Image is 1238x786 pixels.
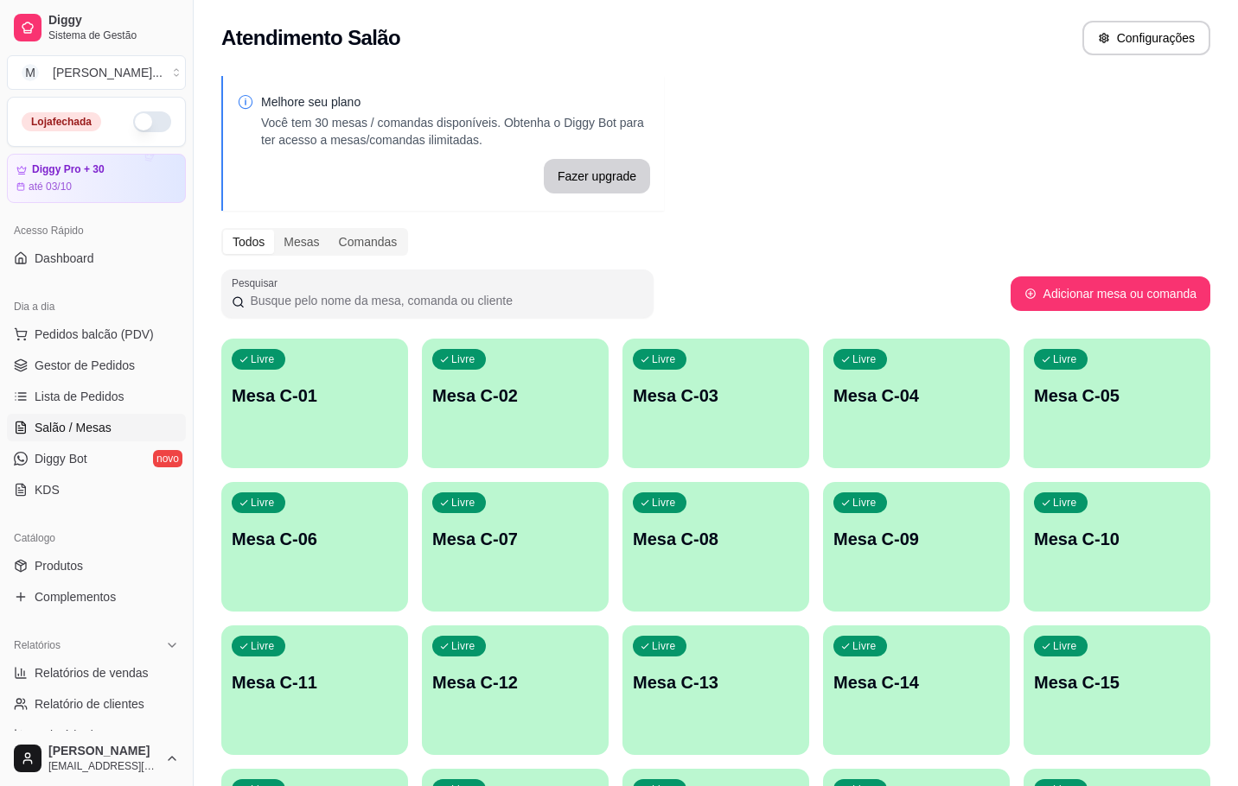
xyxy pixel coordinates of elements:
button: Alterar Status [133,111,171,132]
p: Livre [652,352,676,366]
span: KDS [35,481,60,498]
span: Gestor de Pedidos [35,357,135,374]
p: Mesa C-15 [1034,670,1200,694]
p: Mesa C-06 [232,527,398,551]
span: Salão / Mesas [35,419,112,436]
div: Acesso Rápido [7,217,186,244]
div: Catálogo [7,524,186,552]
button: LivreMesa C-13 [622,625,809,755]
p: Mesa C-05 [1034,383,1200,408]
p: Livre [1053,639,1077,653]
label: Pesquisar [232,276,284,290]
span: Diggy [48,13,179,29]
a: Relatórios de vendas [7,659,186,687]
a: Gestor de Pedidos [7,352,186,379]
button: Pedidos balcão (PDV) [7,320,186,348]
p: Mesa C-03 [633,383,799,408]
span: Diggy Bot [35,450,87,467]
span: M [22,64,39,81]
p: Livre [852,352,877,366]
span: Relatórios [14,638,61,652]
span: Pedidos balcão (PDV) [35,326,154,343]
p: Livre [1053,496,1077,510]
a: Relatório de mesas [7,721,186,749]
a: Complementos [7,583,186,611]
p: Mesa C-07 [432,527,598,551]
span: Relatório de mesas [35,726,139,744]
button: LivreMesa C-02 [422,339,609,468]
div: Comandas [329,230,407,254]
p: Melhore seu plano [261,93,650,111]
p: Livre [251,639,275,653]
span: [EMAIL_ADDRESS][DOMAIN_NAME] [48,759,158,773]
p: Mesa C-04 [833,383,999,408]
p: Mesa C-14 [833,670,999,694]
button: Adicionar mesa ou comanda [1011,276,1210,311]
div: Dia a dia [7,293,186,320]
p: Livre [852,496,877,510]
h2: Atendimento Salão [221,24,400,52]
span: Dashboard [35,250,94,267]
p: Mesa C-08 [633,527,799,551]
p: Você tem 30 mesas / comandas disponíveis. Obtenha o Diggy Bot para ter acesso a mesas/comandas il... [261,114,650,149]
p: Mesa C-13 [633,670,799,694]
span: Complementos [35,588,116,605]
button: LivreMesa C-05 [1024,339,1210,468]
div: Todos [223,230,274,254]
a: Relatório de clientes [7,690,186,718]
p: Mesa C-02 [432,383,598,408]
span: [PERSON_NAME] [48,744,158,759]
p: Mesa C-01 [232,383,398,408]
button: LivreMesa C-15 [1024,625,1210,755]
button: LivreMesa C-07 [422,482,609,612]
span: Relatório de clientes [35,695,144,713]
button: LivreMesa C-04 [823,339,1010,468]
button: LivreMesa C-14 [823,625,1010,755]
button: LivreMesa C-09 [823,482,1010,612]
a: Lista de Pedidos [7,383,186,410]
a: KDS [7,476,186,504]
p: Livre [251,496,275,510]
article: até 03/10 [29,180,72,193]
p: Mesa C-09 [833,527,999,551]
button: LivreMesa C-03 [622,339,809,468]
a: DiggySistema de Gestão [7,7,186,48]
button: LivreMesa C-06 [221,482,408,612]
p: Livre [451,352,475,366]
button: Configurações [1082,21,1210,55]
button: Fazer upgrade [544,159,650,193]
a: Diggy Pro + 30até 03/10 [7,154,186,203]
span: Sistema de Gestão [48,29,179,42]
a: Produtos [7,552,186,580]
div: Loja fechada [22,112,101,131]
p: Mesa C-11 [232,670,398,694]
div: Mesas [274,230,329,254]
div: [PERSON_NAME] ... [53,64,163,81]
p: Livre [852,639,877,653]
button: [PERSON_NAME][EMAIL_ADDRESS][DOMAIN_NAME] [7,738,186,779]
button: Select a team [7,55,186,90]
p: Livre [1053,352,1077,366]
p: Livre [652,496,676,510]
a: Diggy Botnovo [7,445,186,472]
p: Livre [451,496,475,510]
input: Pesquisar [245,292,643,309]
button: LivreMesa C-08 [622,482,809,612]
button: LivreMesa C-01 [221,339,408,468]
button: LivreMesa C-11 [221,625,408,755]
span: Relatórios de vendas [35,664,149,681]
p: Livre [652,639,676,653]
p: Mesa C-10 [1034,527,1200,551]
a: Salão / Mesas [7,414,186,441]
p: Livre [451,639,475,653]
button: LivreMesa C-10 [1024,482,1210,612]
article: Diggy Pro + 30 [32,163,105,176]
p: Mesa C-12 [432,670,598,694]
span: Produtos [35,557,83,574]
p: Livre [251,352,275,366]
span: Lista de Pedidos [35,388,124,405]
a: Dashboard [7,244,186,272]
button: LivreMesa C-12 [422,625,609,755]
